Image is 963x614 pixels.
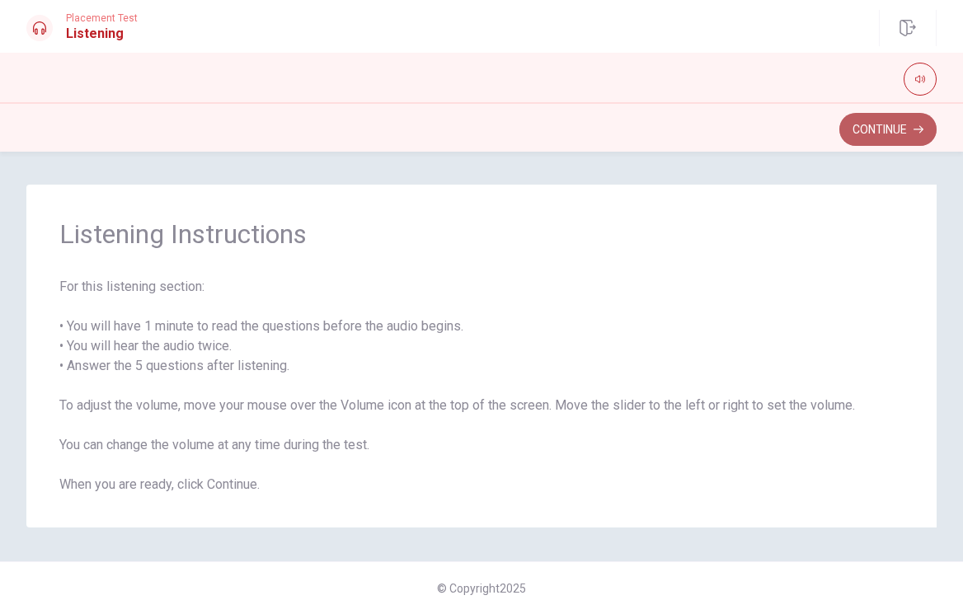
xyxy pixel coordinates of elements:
[59,218,904,251] span: Listening Instructions
[437,582,526,595] span: © Copyright 2025
[839,113,937,146] button: Continue
[66,24,138,44] h1: Listening
[59,277,904,494] span: For this listening section: • You will have 1 minute to read the questions before the audio begin...
[66,12,138,24] span: Placement Test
